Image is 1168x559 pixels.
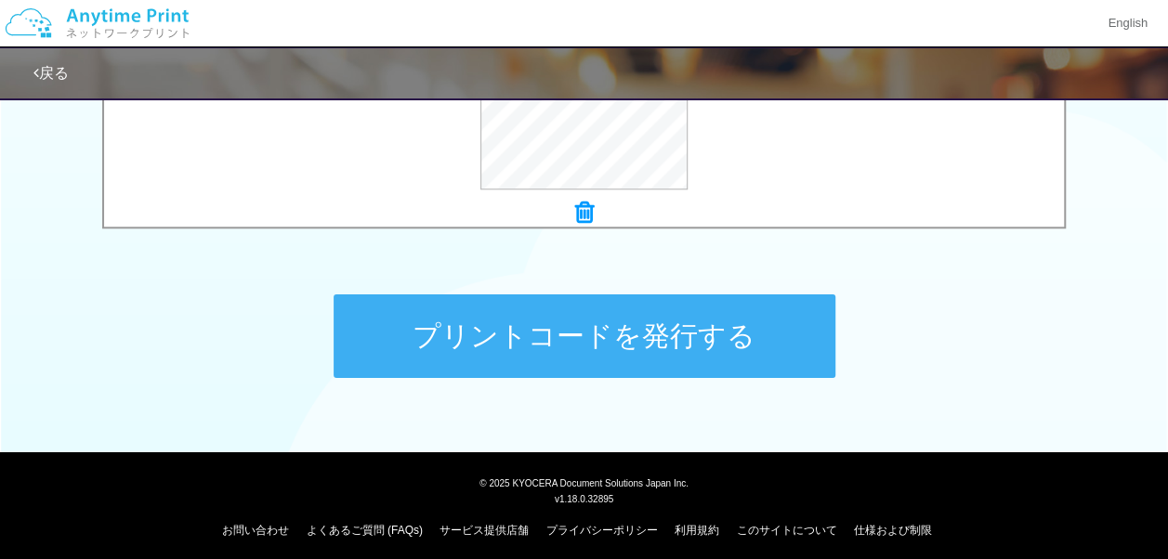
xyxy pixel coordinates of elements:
[736,524,836,537] a: このサイトについて
[222,524,289,537] a: お問い合わせ
[440,524,529,537] a: サービス提供店舗
[555,493,613,504] span: v1.18.0.32895
[334,294,835,378] button: プリントコードを発行する
[33,65,69,81] a: 戻る
[307,524,423,537] a: よくあるご質問 (FAQs)
[675,524,719,537] a: 利用規約
[546,524,658,537] a: プライバシーポリシー
[854,524,932,537] a: 仕様および制限
[479,476,689,488] span: © 2025 KYOCERA Document Solutions Japan Inc.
